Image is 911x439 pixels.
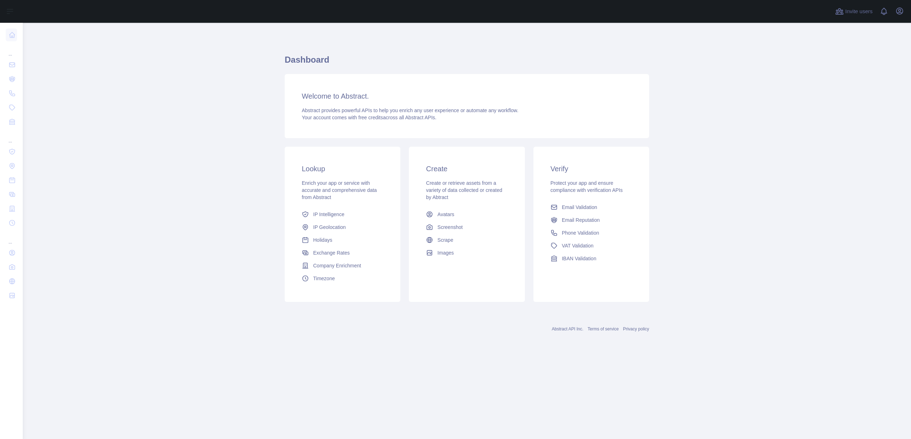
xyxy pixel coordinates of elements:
[423,208,510,221] a: Avatars
[426,180,502,200] span: Create or retrieve assets from a variety of data collected or created by Abtract
[358,115,383,120] span: free credits
[299,246,386,259] a: Exchange Rates
[313,275,335,282] span: Timezone
[302,91,632,101] h3: Welcome to Abstract.
[562,204,597,211] span: Email Validation
[437,249,454,256] span: Images
[426,164,507,174] h3: Create
[313,262,361,269] span: Company Enrichment
[548,214,635,226] a: Email Reputation
[551,164,632,174] h3: Verify
[562,242,594,249] span: VAT Validation
[313,224,346,231] span: IP Geolocation
[285,54,649,71] h1: Dashboard
[552,326,584,331] a: Abstract API Inc.
[551,180,623,193] span: Protect your app and ensure compliance with verification APIs
[548,239,635,252] a: VAT Validation
[548,201,635,214] a: Email Validation
[302,115,436,120] span: Your account comes with across all Abstract APIs.
[6,130,17,144] div: ...
[423,234,510,246] a: Scrape
[302,180,377,200] span: Enrich your app or service with accurate and comprehensive data from Abstract
[6,231,17,245] div: ...
[299,272,386,285] a: Timezone
[302,164,383,174] h3: Lookup
[623,326,649,331] a: Privacy policy
[423,221,510,234] a: Screenshot
[437,211,454,218] span: Avatars
[834,6,874,17] button: Invite users
[845,7,873,16] span: Invite users
[423,246,510,259] a: Images
[299,259,386,272] a: Company Enrichment
[562,255,596,262] span: IBAN Validation
[588,326,618,331] a: Terms of service
[313,236,332,244] span: Holidays
[548,252,635,265] a: IBAN Validation
[299,234,386,246] a: Holidays
[313,211,344,218] span: IP Intelligence
[6,43,17,57] div: ...
[437,236,453,244] span: Scrape
[562,229,599,236] span: Phone Validation
[562,216,600,224] span: Email Reputation
[313,249,350,256] span: Exchange Rates
[299,221,386,234] a: IP Geolocation
[548,226,635,239] a: Phone Validation
[299,208,386,221] a: IP Intelligence
[437,224,463,231] span: Screenshot
[302,108,518,113] span: Abstract provides powerful APIs to help you enrich any user experience or automate any workflow.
